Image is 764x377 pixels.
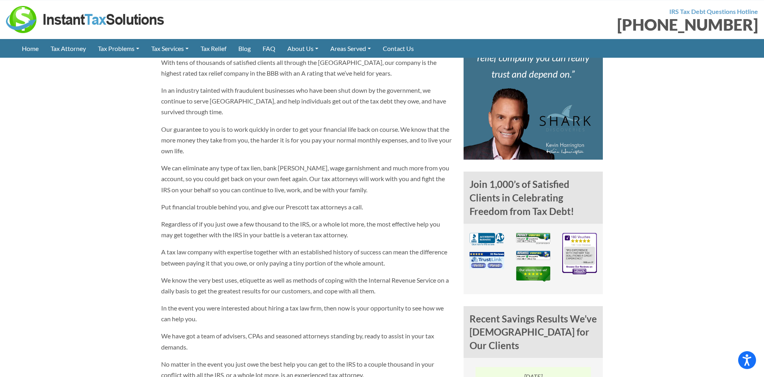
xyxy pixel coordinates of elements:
[257,39,281,58] a: FAQ
[516,266,551,282] img: TrustPilot
[161,162,452,195] p: We can eliminate any type of tax lien, bank [PERSON_NAME], wage garnishment and much more from yo...
[161,57,452,78] p: With tens of thousands of satisfied clients all through the [GEOGRAPHIC_DATA], our company is the...
[281,39,324,58] a: About Us
[669,8,758,15] strong: IRS Tax Debt Questions Hotline
[145,39,195,58] a: Tax Services
[195,39,232,58] a: Tax Relief
[232,39,257,58] a: Blog
[161,330,452,352] p: We have got a team of advisers, CPAs and seasoned attorneys standing by, ready to assist in your ...
[45,39,92,58] a: Tax Attorney
[388,17,758,33] div: [PHONE_NUMBER]
[161,219,452,240] p: Regardless of if you just owe a few thousand to the IRS, or a whole lot more, the most effective ...
[464,306,603,358] h4: Recent Savings Results We’ve [DEMOGRAPHIC_DATA] for Our Clients
[516,233,551,244] img: Privacy Verified
[161,201,452,212] p: Put financial trouble behind you, and give our Prescott tax attorneys a call.
[516,251,551,260] img: Business Verified
[562,233,597,274] img: iVouch Reviews
[161,124,452,156] p: Our guarantee to you is to work quickly in order to get your financial life back on course. We kn...
[161,303,452,324] p: In the event you were interested about hiring a tax law firm, then now is your opportunity to see...
[161,85,452,117] p: In an industry tainted with fraudulent businesses who have been shut down by the government, we c...
[16,39,45,58] a: Home
[470,233,504,245] img: BBB A+
[92,39,145,58] a: Tax Problems
[464,172,603,224] h4: Join 1,000’s of Satisfied Clients in Celebrating Freedom from Tax Debt!
[516,237,551,244] a: Privacy Verified
[6,6,165,33] img: Instant Tax Solutions Logo
[476,35,590,80] i: Instant Tax Solutions is a tax relief company you can really trust and depend on.
[324,39,377,58] a: Areas Served
[516,254,551,261] a: Business Verified
[161,275,452,296] p: We know the very best uses, etiquette as well as methods of coping with the Internal Revenue Serv...
[470,252,504,269] img: TrustLink
[516,272,551,280] a: TrustPilot
[464,88,591,160] img: Kevin Harrington
[6,15,165,22] a: Instant Tax Solutions Logo
[161,246,452,268] p: A tax law company with expertise together with an established history of success can mean the dif...
[377,39,420,58] a: Contact Us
